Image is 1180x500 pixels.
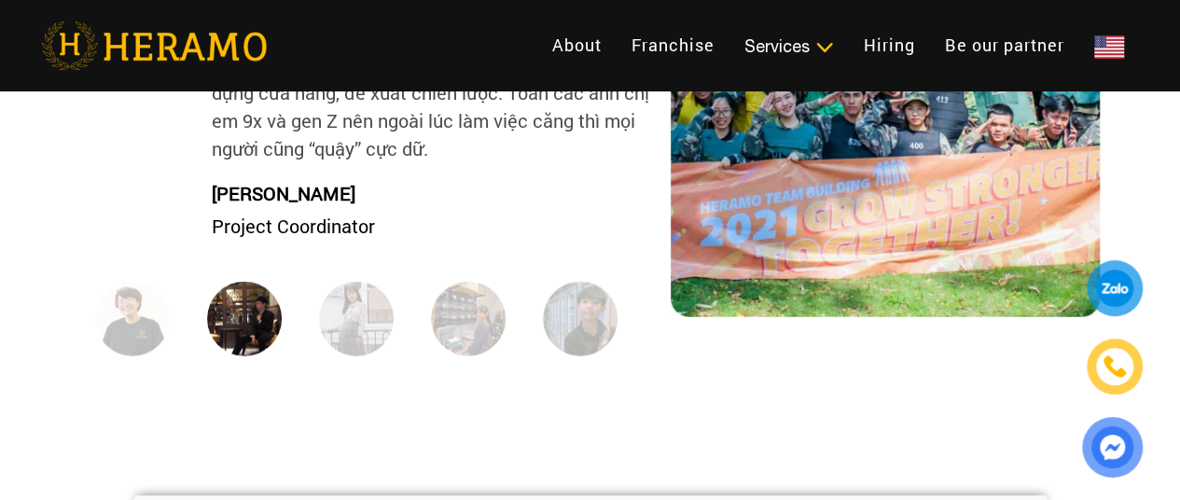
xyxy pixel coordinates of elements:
[1087,339,1143,395] a: phone-icon
[744,34,834,59] div: Services
[319,282,394,356] img: Vy%20L%C3%8A.jpg
[198,212,655,240] p: Project Coordinator
[1094,35,1124,59] img: Flag_of_US.png
[930,25,1079,65] a: Be our partner
[198,179,655,207] p: [PERSON_NAME]
[207,282,282,356] img: Gia%20B%E1%BA%A3o.jpg
[41,21,267,70] img: heramo-logo.png
[1104,355,1126,378] img: phone-icon
[431,282,506,356] img: Ch%C3%A2u%20Giang.jpg
[543,282,618,356] img: Anh%20Th%E1%BB%8Bnh_.jpg
[849,25,930,65] a: Hiring
[617,25,729,65] a: Franchise
[814,38,834,57] img: subToggleIcon
[537,25,617,65] a: About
